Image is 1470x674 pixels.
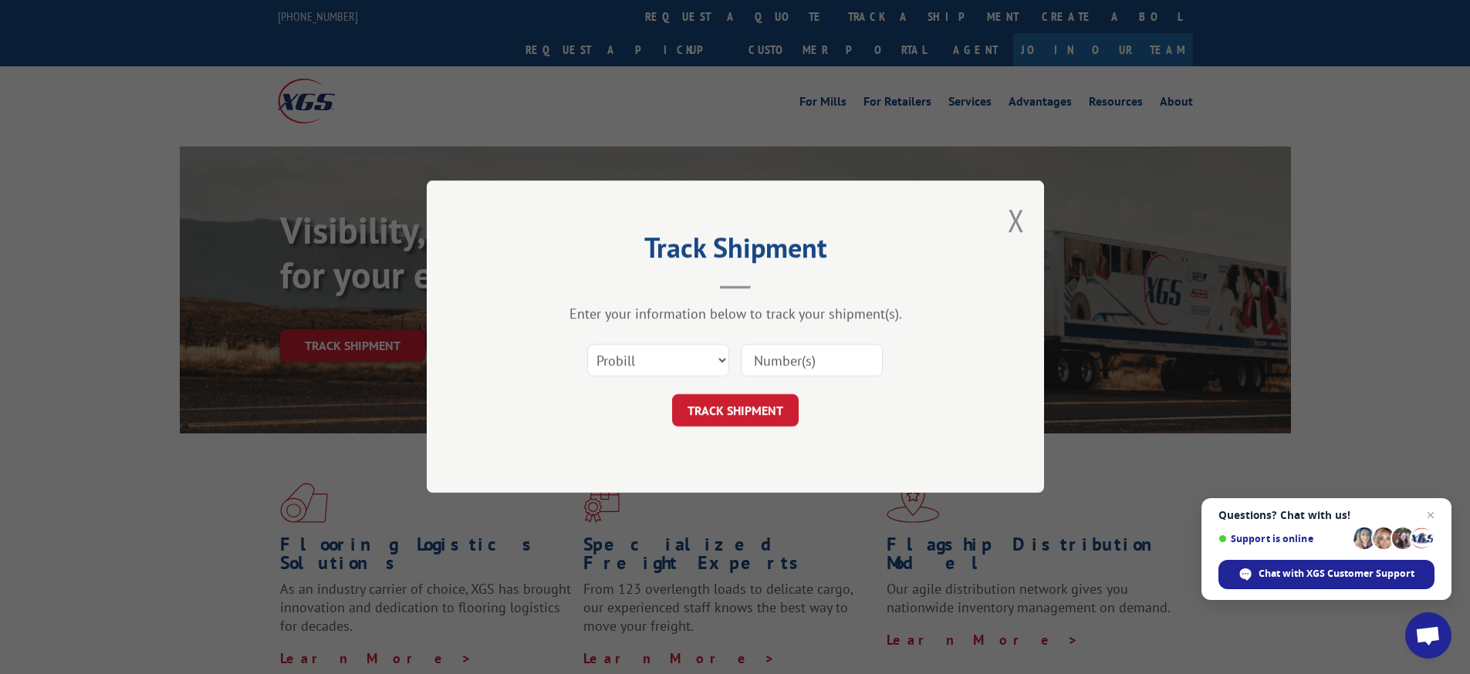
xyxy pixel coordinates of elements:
div: Chat with XGS Customer Support [1218,560,1435,589]
button: TRACK SHIPMENT [672,395,799,427]
button: Close modal [1008,200,1025,241]
input: Number(s) [741,345,883,377]
span: Close chat [1421,506,1440,524]
div: Enter your information below to track your shipment(s). [504,305,967,323]
span: Questions? Chat with us! [1218,509,1435,521]
span: Chat with XGS Customer Support [1259,567,1414,581]
div: Open chat [1405,612,1451,659]
span: Support is online [1218,533,1348,544]
h2: Track Shipment [504,237,967,266]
